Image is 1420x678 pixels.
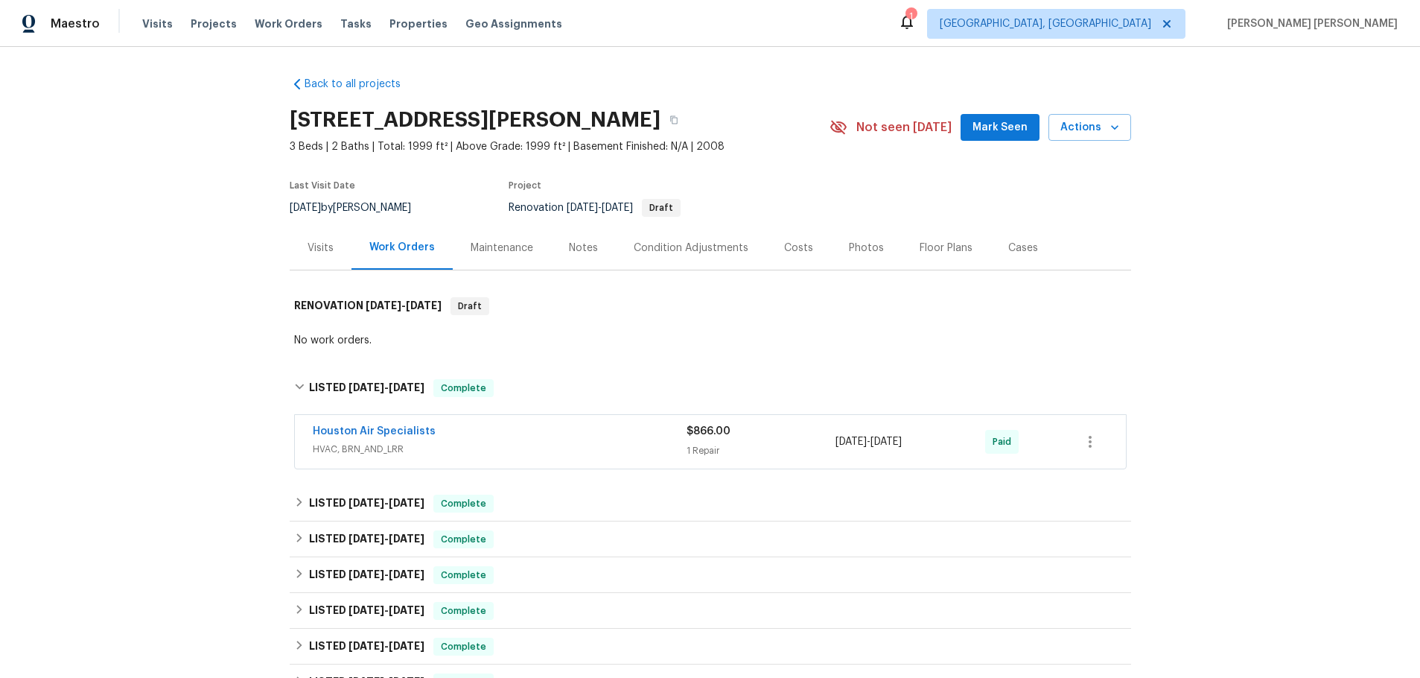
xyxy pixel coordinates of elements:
span: $866.00 [687,426,730,437]
span: - [348,498,424,508]
span: [DATE] [389,382,424,393]
span: Renovation [509,203,681,213]
div: LISTED [DATE]-[DATE]Complete [290,486,1131,522]
div: Floor Plans [920,241,972,256]
span: [DATE] [389,533,424,544]
span: [DATE] [389,569,424,580]
span: Projects [191,16,237,31]
span: [DATE] [389,498,424,508]
span: [DATE] [348,605,384,615]
span: Draft [452,299,488,314]
span: [DATE] [870,437,902,447]
span: Not seen [DATE] [856,120,952,135]
span: Properties [389,16,448,31]
div: LISTED [DATE]-[DATE]Complete [290,557,1131,593]
span: Work Orders [255,16,322,31]
span: Draft [643,203,679,212]
span: [DATE] [348,533,384,544]
span: Complete [435,381,492,396]
h6: RENOVATION [294,297,442,315]
h6: LISTED [309,638,424,656]
span: - [348,641,424,651]
div: Costs [784,241,813,256]
span: [DATE] [406,300,442,311]
div: Cases [1008,241,1038,256]
button: Copy Address [660,107,687,133]
h2: [STREET_ADDRESS][PERSON_NAME] [290,113,660,127]
span: [DATE] [348,382,384,393]
span: - [348,382,424,393]
button: Actions [1048,114,1131,142]
div: RENOVATION [DATE]-[DATE]Draft [290,282,1131,330]
span: Complete [435,532,492,547]
div: 1 Repair [687,443,836,458]
span: [PERSON_NAME] [PERSON_NAME] [1221,16,1398,31]
div: Photos [849,241,884,256]
span: 3 Beds | 2 Baths | Total: 1999 ft² | Above Grade: 1999 ft² | Basement Finished: N/A | 2008 [290,139,830,154]
span: - [348,605,424,615]
span: Complete [435,568,492,583]
span: Complete [435,639,492,654]
span: - [567,203,633,213]
span: [DATE] [348,641,384,651]
h6: LISTED [309,530,424,548]
div: Visits [308,241,334,256]
span: - [366,300,442,311]
a: Houston Air Specialists [313,426,436,437]
span: Paid [993,434,1017,449]
div: Maintenance [471,241,533,256]
h6: LISTED [309,602,424,620]
span: Tasks [340,19,372,29]
span: Last Visit Date [290,181,355,190]
span: Complete [435,496,492,511]
div: Condition Adjustments [634,241,748,256]
span: Mark Seen [972,118,1028,137]
div: LISTED [DATE]-[DATE]Complete [290,629,1131,665]
span: Project [509,181,541,190]
span: Geo Assignments [465,16,562,31]
span: [DATE] [348,498,384,508]
span: [DATE] [389,605,424,615]
span: - [348,533,424,544]
span: [GEOGRAPHIC_DATA], [GEOGRAPHIC_DATA] [940,16,1151,31]
span: [DATE] [348,569,384,580]
div: LISTED [DATE]-[DATE]Complete [290,522,1131,557]
span: [DATE] [835,437,867,447]
div: Notes [569,241,598,256]
span: [DATE] [602,203,633,213]
span: - [348,569,424,580]
span: Visits [142,16,173,31]
button: Mark Seen [961,114,1039,142]
div: by [PERSON_NAME] [290,199,429,217]
div: LISTED [DATE]-[DATE]Complete [290,364,1131,412]
div: Work Orders [369,240,435,255]
span: HVAC, BRN_AND_LRR [313,442,687,457]
span: Complete [435,603,492,618]
h6: LISTED [309,379,424,397]
div: 1 [905,9,916,24]
h6: LISTED [309,495,424,513]
a: Back to all projects [290,77,433,92]
div: No work orders. [294,333,1127,348]
span: - [835,434,902,449]
span: Maestro [51,16,100,31]
span: [DATE] [366,300,401,311]
h6: LISTED [309,566,424,584]
span: [DATE] [567,203,598,213]
span: [DATE] [389,641,424,651]
span: Actions [1060,118,1119,137]
span: [DATE] [290,203,321,213]
div: LISTED [DATE]-[DATE]Complete [290,593,1131,629]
